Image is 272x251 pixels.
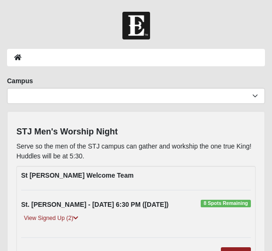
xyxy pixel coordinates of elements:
[21,201,168,208] strong: St. [PERSON_NAME] - [DATE] 6:30 PM ([DATE])
[7,76,33,86] label: Campus
[16,127,256,137] h4: STJ Men's Worship Night
[122,12,150,39] img: Church of Eleven22 Logo
[201,200,251,207] span: 8 Spots Remaining
[16,141,256,161] p: Serve so the men of the STJ campus can gather and workship the one true King! Huddles will be at ...
[21,213,81,223] a: View Signed Up (2)
[21,172,134,179] strong: St [PERSON_NAME] Welcome Team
